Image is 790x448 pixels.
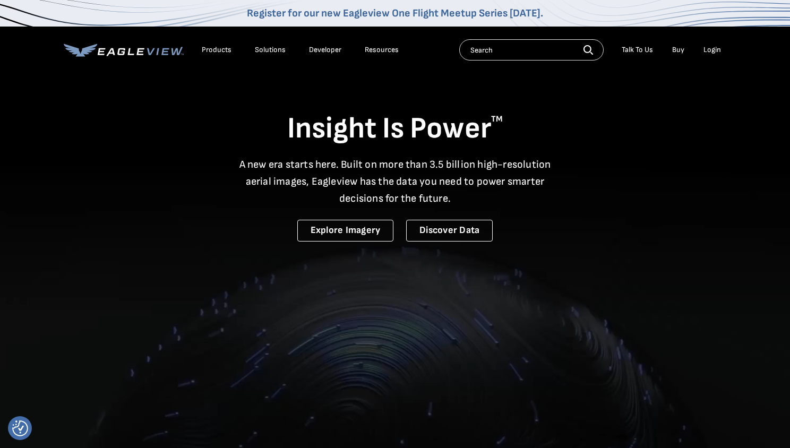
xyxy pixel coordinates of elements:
[672,45,684,55] a: Buy
[64,110,726,148] h1: Insight Is Power
[297,220,394,242] a: Explore Imagery
[12,420,28,436] button: Consent Preferences
[202,45,231,55] div: Products
[309,45,341,55] a: Developer
[406,220,493,242] a: Discover Data
[622,45,653,55] div: Talk To Us
[459,39,604,61] input: Search
[491,114,503,124] sup: TM
[365,45,399,55] div: Resources
[247,7,543,20] a: Register for our new Eagleview One Flight Meetup Series [DATE].
[12,420,28,436] img: Revisit consent button
[233,156,557,207] p: A new era starts here. Built on more than 3.5 billion high-resolution aerial images, Eagleview ha...
[255,45,286,55] div: Solutions
[703,45,721,55] div: Login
